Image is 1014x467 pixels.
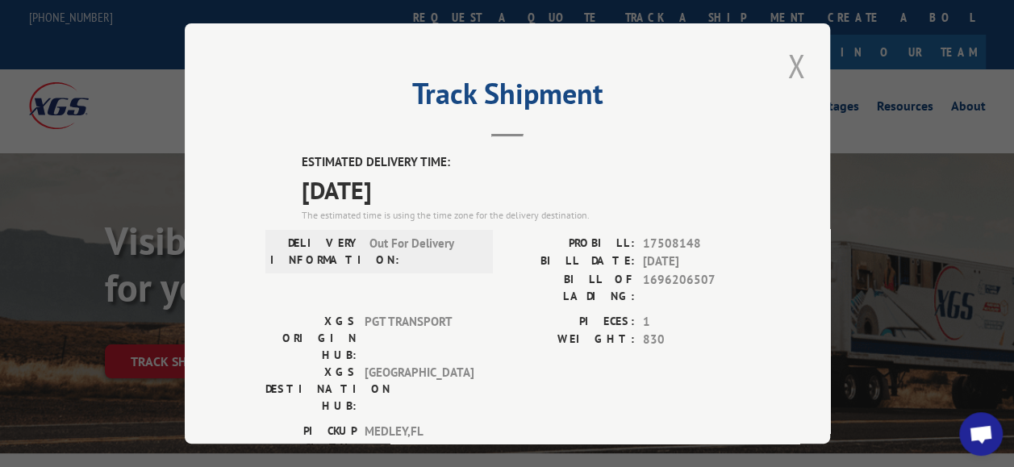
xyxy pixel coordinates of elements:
button: Close modal [782,44,810,88]
span: 1 [643,313,749,331]
span: Out For Delivery [369,235,478,269]
label: PROBILL: [507,235,635,253]
span: [DATE] [643,252,749,271]
span: 17508148 [643,235,749,253]
label: ESTIMATED DELIVERY TIME: [302,153,749,172]
span: [GEOGRAPHIC_DATA] [365,364,474,415]
label: DELIVERY INFORMATION: [270,235,361,269]
span: 1696206507 [643,271,749,305]
span: PGT TRANSPORT [365,313,474,364]
label: XGS DESTINATION HUB: [265,364,357,415]
span: MEDLEY , FL [365,423,474,457]
span: 830 [643,331,749,349]
label: BILL DATE: [507,252,635,271]
h2: Track Shipment [265,82,749,113]
a: Open chat [959,412,1003,456]
label: WEIGHT: [507,331,635,349]
span: [DATE] [302,172,749,208]
label: BILL OF LADING: [507,271,635,305]
label: PICKUP CITY: [265,423,357,457]
label: PIECES: [507,313,635,331]
label: XGS ORIGIN HUB: [265,313,357,364]
div: The estimated time is using the time zone for the delivery destination. [302,208,749,223]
